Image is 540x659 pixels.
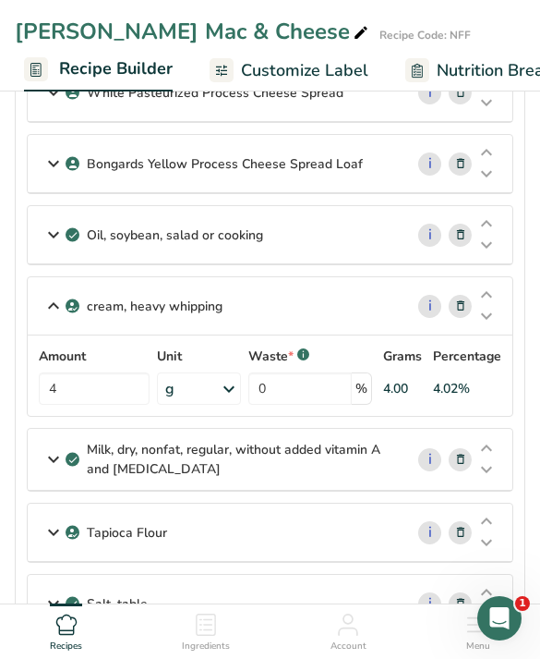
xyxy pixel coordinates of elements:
p: Oil, soybean, salad or cooking [87,226,263,245]
p: Salt, table [87,594,148,614]
label: Amount [39,347,150,366]
div: Recipe Code: NFF [379,27,471,43]
div: Bongards Yellow Process Cheese Spread Loaf i [28,135,512,193]
p: Milk, dry, nonfat, regular, without added vitamin A and [MEDICAL_DATA] [87,440,389,479]
p: Percentage [433,347,501,366]
a: Recipe Builder [24,48,173,92]
span: Recipe Builder [59,56,173,81]
div: Oil, soybean, salad or cooking i [28,206,512,264]
span: Account [330,640,366,653]
label: Unit [157,347,241,366]
span: Menu [466,640,490,653]
a: Ingredients [182,604,230,654]
p: White Pasteurized Process Cheese Spread [87,83,343,103]
a: i [418,295,441,318]
a: i [418,448,441,471]
a: i [418,521,441,544]
div: Salt, table i [28,575,512,633]
div: White Pasteurized Process Cheese Spread i [28,64,512,122]
div: [PERSON_NAME] Mac & Cheese [15,15,372,48]
a: Customize Label [210,50,368,92]
div: cream, heavy whipping i [28,277,512,336]
a: Recipes [50,604,82,654]
a: i [418,592,441,616]
span: Ingredients [182,640,230,653]
p: Bongards Yellow Process Cheese Spread Loaf [87,154,363,174]
div: 4.02% [433,379,470,398]
a: i [418,224,441,247]
p: Waste [248,347,294,366]
iframe: Intercom live chat [477,596,522,641]
p: Tapioca Flour [87,523,167,543]
div: g [165,378,174,400]
div: Milk, dry, nonfat, regular, without added vitamin A and [MEDICAL_DATA] i [28,429,512,491]
span: 1 [515,596,530,611]
a: i [418,81,441,104]
a: i [418,153,441,176]
a: Account [330,604,366,654]
p: cream, heavy whipping [87,297,222,316]
div: 4.00 [383,379,408,398]
p: Grams [383,347,422,366]
div: Tapioca Flour i [28,504,512,562]
span: Recipes [50,640,82,653]
span: Customize Label [241,58,368,83]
